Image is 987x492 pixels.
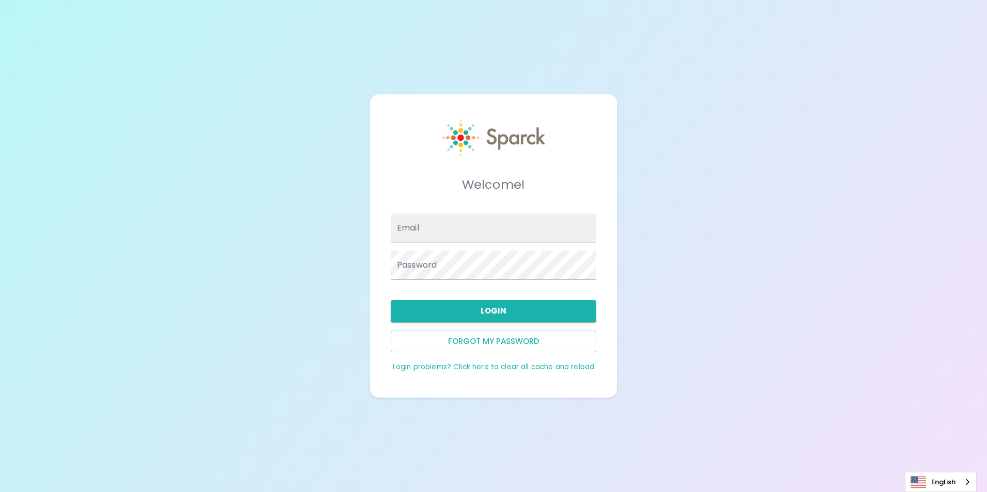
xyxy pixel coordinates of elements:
[391,300,596,322] button: Login
[905,472,977,492] aside: Language selected: English
[391,176,596,193] h5: Welcome!
[905,472,977,492] div: Language
[391,331,596,352] button: Forgot my password
[905,472,976,491] a: English
[442,119,545,156] img: Sparck logo
[393,362,594,372] a: Login problems? Click here to clear all cache and reload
